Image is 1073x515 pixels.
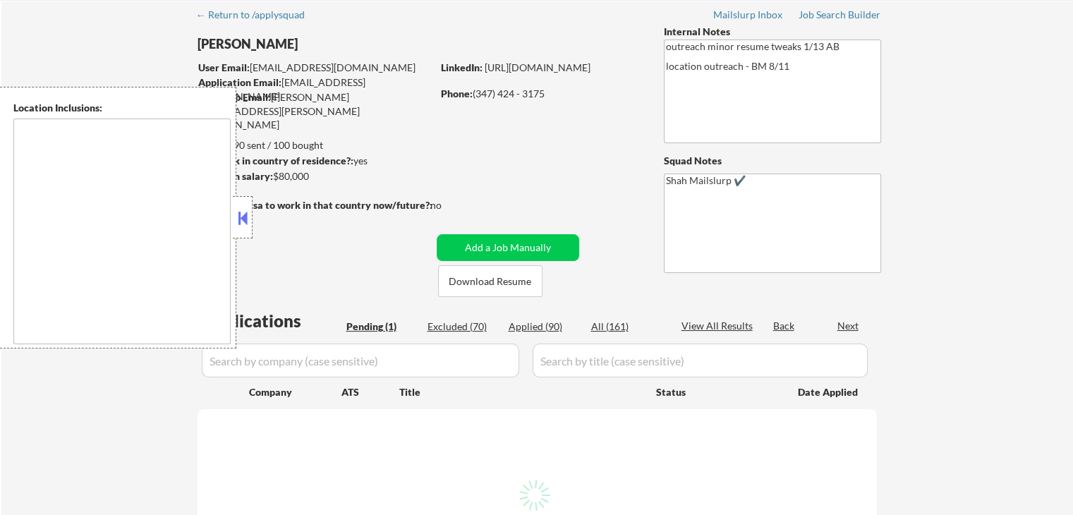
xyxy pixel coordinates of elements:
[713,10,784,20] div: Mailslurp Inbox
[202,313,341,329] div: Applications
[197,154,428,168] div: yes
[681,319,757,333] div: View All Results
[441,61,483,73] strong: LinkedIn:
[437,234,579,261] button: Add a Job Manually
[198,199,432,211] strong: Will need Visa to work in that country now/future?:
[713,9,784,23] a: Mailslurp Inbox
[341,385,399,399] div: ATS
[198,90,432,132] div: [PERSON_NAME][EMAIL_ADDRESS][PERSON_NAME][DOMAIN_NAME]
[798,385,860,399] div: Date Applied
[664,154,881,168] div: Squad Notes
[430,198,471,212] div: no
[197,154,353,166] strong: Can work in country of residence?:
[799,10,881,20] div: Job Search Builder
[196,10,318,20] div: ← Return to /applysquad
[656,379,777,404] div: Status
[837,319,860,333] div: Next
[773,319,796,333] div: Back
[509,320,579,334] div: Applied (90)
[441,87,473,99] strong: Phone:
[399,385,643,399] div: Title
[198,75,432,103] div: [EMAIL_ADDRESS][DOMAIN_NAME]
[198,61,250,73] strong: User Email:
[533,344,868,377] input: Search by title (case sensitive)
[202,344,519,377] input: Search by company (case sensitive)
[197,169,432,183] div: $80,000
[249,385,341,399] div: Company
[441,87,641,101] div: (347) 424 - 3175
[485,61,590,73] a: [URL][DOMAIN_NAME]
[438,265,542,297] button: Download Resume
[664,25,881,39] div: Internal Notes
[198,76,281,88] strong: Application Email:
[591,320,662,334] div: All (161)
[428,320,498,334] div: Excluded (70)
[13,101,231,115] div: Location Inclusions:
[198,61,432,75] div: [EMAIL_ADDRESS][DOMAIN_NAME]
[196,9,318,23] a: ← Return to /applysquad
[346,320,417,334] div: Pending (1)
[198,35,487,53] div: [PERSON_NAME]
[197,138,432,152] div: 90 sent / 100 bought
